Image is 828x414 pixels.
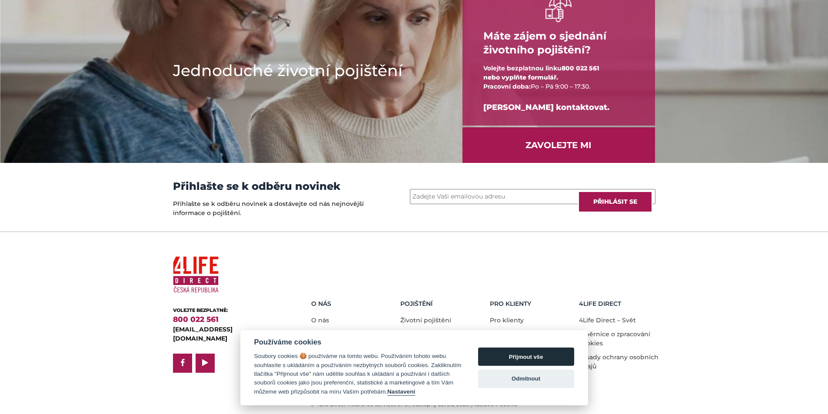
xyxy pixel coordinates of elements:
[311,316,329,324] a: O nás
[483,82,634,91] div: Po – Pá 9:00 – 17:30.
[483,64,562,72] span: Volejte bezplatnou linku
[579,300,662,308] h5: 4LIFE DIRECT
[462,127,655,163] a: ZAVOLEJTE MI
[173,325,233,342] a: [EMAIL_ADDRESS][DOMAIN_NAME]
[478,348,574,366] button: Přijmout vše
[173,307,284,314] div: VOLEJTE BEZPLATNĚ:
[483,64,599,81] span: 800 022 561 nebo vyplňte formulář.
[173,401,655,408] div: © 4Life Direct Insurance Services s.r.o., odštěpný závod, 2025 |
[478,370,574,388] button: Odmítnout
[173,180,366,192] h3: Přihlašte se k odběru novinek
[483,91,634,124] div: [PERSON_NAME] kontaktovat.
[173,253,219,297] img: 4Life Direct Česká republika logo
[173,60,435,81] h1: Jednoduché životní pojištění
[173,315,219,324] a: 800 022 561
[578,191,652,212] input: Přihlásit se
[579,353,658,370] a: Zásady ochrany osobních údajů
[483,83,531,90] span: Pracovní doba:
[579,330,650,347] a: Směrnice o zpracování cookies
[410,189,655,204] input: Zadejte Vaši emailovou adresu
[490,300,573,308] h5: Pro Klienty
[400,316,451,324] a: Životní pojištění
[254,352,462,396] div: Soubory cookies 🍪 používáme na tomto webu. Používáním tohoto webu souhlasíte s ukládáním a použív...
[483,22,634,64] h4: Máte zájem o sjednání životního pojištění?
[311,300,394,308] h5: O nás
[254,338,462,347] div: Používáme cookies
[579,316,636,324] a: 4Life Direct – Svět
[173,199,366,218] p: Přihlašte se k odběru novinek a dostávejte od nás nejnovější informace o pojištění.
[387,388,415,396] button: Nastavení
[400,300,483,308] h5: Pojištění
[490,316,524,324] a: Pro klienty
